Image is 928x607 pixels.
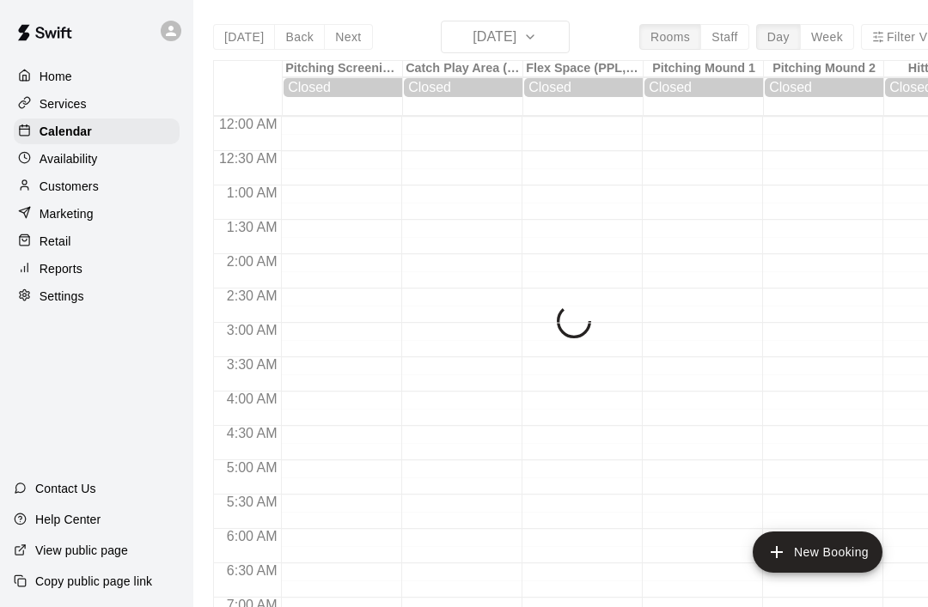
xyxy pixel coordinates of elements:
[523,61,644,77] div: Flex Space (PPL, Green Turf)
[14,256,180,282] a: Reports
[223,495,282,509] span: 5:30 AM
[35,573,152,590] p: Copy public page link
[40,233,71,250] p: Retail
[14,118,180,144] a: Calendar
[223,563,282,578] span: 6:30 AM
[223,426,282,440] span: 4:30 AM
[40,205,94,222] p: Marketing
[753,531,882,573] button: add
[40,95,87,112] p: Services
[14,228,180,254] a: Retail
[35,542,128,559] p: View public page
[283,61,403,77] div: Pitching Screenings
[14,91,180,117] a: Services
[288,80,398,95] div: Closed
[223,529,282,543] span: 6:00 AM
[223,288,282,303] span: 2:30 AM
[40,178,99,195] p: Customers
[14,64,180,89] a: Home
[35,480,96,497] p: Contact Us
[223,323,282,337] span: 3:00 AM
[649,80,759,95] div: Closed
[215,151,282,166] span: 12:30 AM
[769,80,879,95] div: Closed
[764,61,884,77] div: Pitching Mound 2
[40,260,82,277] p: Reports
[223,357,282,372] span: 3:30 AM
[408,80,518,95] div: Closed
[14,201,180,227] a: Marketing
[14,173,180,199] a: Customers
[14,146,180,172] a: Availability
[40,150,98,167] p: Availability
[223,185,282,200] span: 1:00 AM
[223,220,282,234] span: 1:30 AM
[35,511,101,528] p: Help Center
[528,80,638,95] div: Closed
[223,254,282,269] span: 2:00 AM
[223,392,282,406] span: 4:00 AM
[40,288,84,305] p: Settings
[644,61,764,77] div: Pitching Mound 1
[40,123,92,140] p: Calendar
[14,283,180,309] a: Settings
[215,117,282,131] span: 12:00 AM
[403,61,523,77] div: Catch Play Area (Black Turf)
[40,68,72,85] p: Home
[223,460,282,475] span: 5:00 AM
